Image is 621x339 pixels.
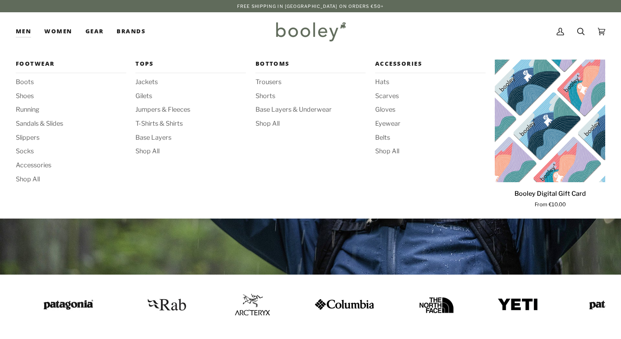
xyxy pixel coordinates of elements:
product-grid-item: Booley Digital Gift Card [495,60,605,208]
div: Men Footwear Boots Shoes Running Sandals & Slides Slippers Socks Accessories Shop All Tops Jacket... [16,12,38,51]
p: Free Shipping in [GEOGRAPHIC_DATA] on Orders €50+ [237,3,384,10]
span: Women [44,27,72,36]
span: Footwear [16,60,126,68]
a: Booley Digital Gift Card [495,186,605,209]
a: Shoes [16,92,126,101]
a: Booley Digital Gift Card [495,60,605,182]
span: Bottoms [255,60,366,68]
a: Women [38,12,78,51]
a: Socks [16,147,126,156]
p: Booley Digital Gift Card [515,189,586,199]
a: Bottoms [255,60,366,73]
span: Gear [85,27,104,36]
a: Shop All [375,147,486,156]
span: Accessories [375,60,486,68]
a: Belts [375,133,486,143]
a: Base Layers [135,133,246,143]
a: Hats [375,78,486,87]
a: Eyewear [375,119,486,129]
a: Men [16,12,38,51]
a: Accessories [375,60,486,73]
a: Shorts [255,92,366,101]
a: Footwear [16,60,126,73]
span: Brands [117,27,145,36]
a: T-Shirts & Shirts [135,119,246,129]
a: Base Layers & Underwear [255,105,366,115]
a: Scarves [375,92,486,101]
span: Tops [135,60,246,68]
a: Sandals & Slides [16,119,126,129]
a: Boots [16,78,126,87]
span: From €10.00 [535,201,566,209]
a: Trousers [255,78,366,87]
a: Gear [79,12,110,51]
product-grid-item-variant: €10.00 [495,60,605,182]
a: Jackets [135,78,246,87]
a: Gloves [375,105,486,115]
a: Shop All [135,147,246,156]
a: Tops [135,60,246,73]
img: Booley [272,19,349,44]
a: Brands [110,12,152,51]
a: Gilets [135,92,246,101]
a: Shop All [255,119,366,129]
a: Slippers [16,133,126,143]
a: Running [16,105,126,115]
a: Jumpers & Fleeces [135,105,246,115]
a: Shop All [16,175,126,184]
a: Accessories [16,161,126,170]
